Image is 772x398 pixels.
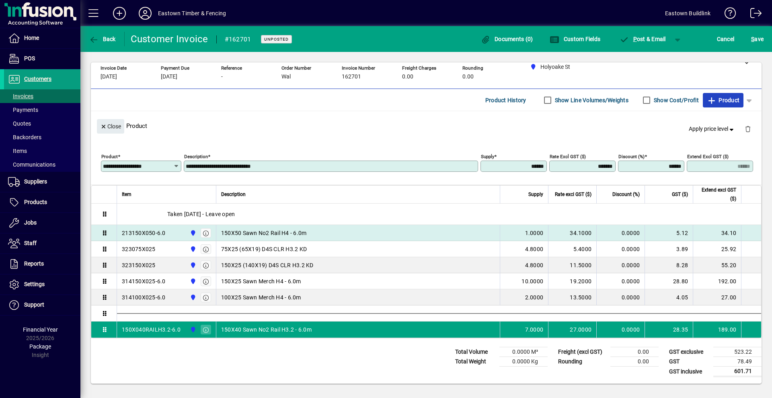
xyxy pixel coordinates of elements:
[713,357,762,367] td: 78.49
[101,154,118,159] mat-label: Product
[645,241,693,257] td: 3.89
[522,277,543,285] span: 10.0000
[615,32,670,46] button: Post & Email
[221,277,301,285] span: 150X25 Sawn Merch H4 - 6.0m
[451,357,499,367] td: Total Weight
[281,74,291,80] span: Wal
[221,326,312,334] span: 150X40 Sawn No2 Rail H3.2 - 6.0m
[4,49,80,69] a: POS
[482,93,530,107] button: Product History
[553,261,591,269] div: 11.5000
[689,125,735,133] span: Apply price level
[188,293,197,302] span: Holyoake St
[693,241,741,257] td: 25.92
[24,178,47,185] span: Suppliers
[24,301,44,308] span: Support
[4,192,80,212] a: Products
[24,55,35,62] span: POS
[462,74,474,80] span: 0.00
[221,245,307,253] span: 75X25 (65X19) D4S CLR H3.2 KD
[554,357,610,367] td: Rounding
[122,293,166,301] div: 314100X025-6.0
[665,347,713,357] td: GST exclusive
[645,273,693,289] td: 28.80
[8,161,55,168] span: Communications
[89,36,116,42] span: Back
[24,219,37,226] span: Jobs
[665,367,713,377] td: GST inclusive
[553,245,591,253] div: 5.4000
[693,257,741,273] td: 55.20
[117,204,761,225] div: Taken [DATE] - Leave open
[618,154,645,159] mat-label: Discount (%)
[8,148,27,154] span: Items
[553,229,591,237] div: 34.1000
[693,322,741,338] td: 189.00
[188,277,197,286] span: Holyoake St
[188,325,197,334] span: Holyoake St
[4,295,80,315] a: Support
[4,158,80,171] a: Communications
[4,172,80,192] a: Suppliers
[24,35,39,41] span: Home
[24,281,45,287] span: Settings
[122,245,156,253] div: 323075X025
[402,74,413,80] span: 0.00
[24,76,51,82] span: Customers
[91,111,762,140] div: Product
[122,190,131,199] span: Item
[525,326,544,334] span: 7.0000
[4,117,80,130] a: Quotes
[29,343,51,350] span: Package
[665,357,713,367] td: GST
[4,254,80,274] a: Reports
[8,107,38,113] span: Payments
[693,225,741,241] td: 34.10
[485,94,526,107] span: Product History
[188,245,197,254] span: Holyoake St
[221,293,301,301] span: 100X25 Sawn Merch H4 - 6.0m
[8,120,31,127] span: Quotes
[749,32,766,46] button: Save
[633,36,637,42] span: P
[738,119,758,138] button: Delete
[550,154,586,159] mat-label: Rate excl GST ($)
[596,289,645,305] td: 0.0000
[184,154,208,159] mat-label: Description
[4,213,80,233] a: Jobs
[719,2,736,28] a: Knowledge Base
[645,289,693,305] td: 4.05
[610,347,659,357] td: 0.00
[132,6,158,21] button: Profile
[751,33,764,45] span: ave
[4,89,80,103] a: Invoices
[703,93,743,107] button: Product
[693,289,741,305] td: 27.00
[24,199,47,205] span: Products
[87,32,118,46] button: Back
[479,32,535,46] button: Documents (0)
[221,261,314,269] span: 150X25 (140X19) D4S CLR H3.2 KD
[131,33,208,45] div: Customer Invoice
[481,36,533,42] span: Documents (0)
[619,36,666,42] span: ost & Email
[97,119,124,134] button: Close
[525,293,544,301] span: 2.0000
[122,229,166,237] div: 213150X050-6.0
[744,2,762,28] a: Logout
[665,7,710,20] div: Eastown Buildlink
[342,74,361,80] span: 162701
[221,229,307,237] span: 150X50 Sawn No2 Rail H4 - 6.0m
[499,357,548,367] td: 0.0000 Kg
[23,326,58,333] span: Financial Year
[645,322,693,338] td: 28.35
[499,347,548,357] td: 0.0000 M³
[596,322,645,338] td: 0.0000
[8,134,41,140] span: Backorders
[553,96,628,104] label: Show Line Volumes/Weights
[4,274,80,295] a: Settings
[4,144,80,158] a: Items
[698,186,736,203] span: Extend excl GST ($)
[221,74,223,80] span: -
[188,229,197,237] span: Holyoake St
